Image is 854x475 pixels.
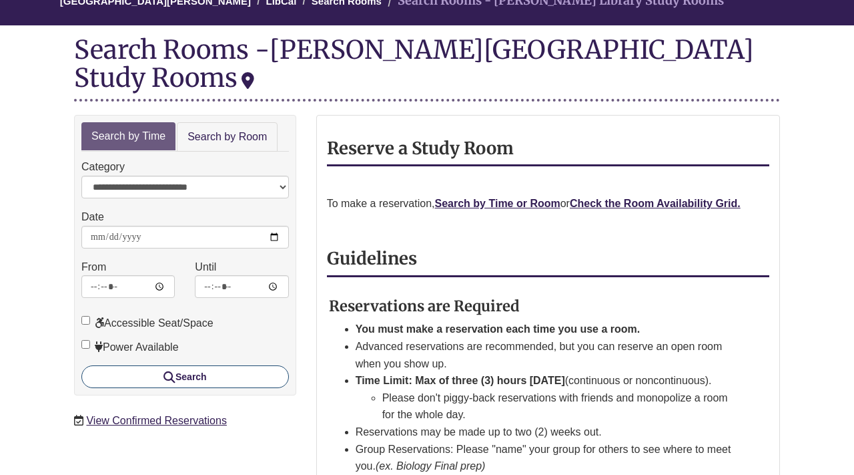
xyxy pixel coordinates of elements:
p: To make a reservation, or [327,195,769,212]
strong: You must make a reservation each time you use a room. [356,323,640,335]
a: Search by Time or Room [435,198,560,209]
a: Check the Room Availability Grid. [570,198,741,209]
label: Category [81,158,125,176]
a: View Confirmed Reservations [86,415,226,426]
label: Power Available [81,339,179,356]
label: Until [195,259,216,276]
button: Search [81,365,289,388]
label: Accessible Seat/Space [81,315,213,332]
strong: Reserve a Study Room [327,138,514,159]
li: Group Reservations: Please "name" your group for others to see where to meet you. [356,441,737,475]
strong: Time Limit: Max of three (3) hours [DATE] [356,375,565,386]
em: (ex. Biology Final prep) [376,460,486,472]
label: From [81,259,106,276]
input: Accessible Seat/Space [81,316,90,325]
li: Advanced reservations are recommended, but you can reserve an open room when you show up. [356,338,737,372]
li: Reservations may be made up to two (2) weeks out. [356,424,737,441]
label: Date [81,208,104,226]
input: Power Available [81,340,90,349]
a: Search by Time [81,122,175,151]
a: Search by Room [177,122,278,152]
div: Search Rooms - [74,35,780,101]
li: (continuous or noncontinuous). [356,372,737,424]
strong: Reservations are Required [329,297,520,315]
div: [PERSON_NAME][GEOGRAPHIC_DATA] Study Rooms [74,33,754,94]
li: Please don't piggy-back reservations with friends and monopolize a room for the whole day. [382,389,737,424]
strong: Guidelines [327,248,417,269]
